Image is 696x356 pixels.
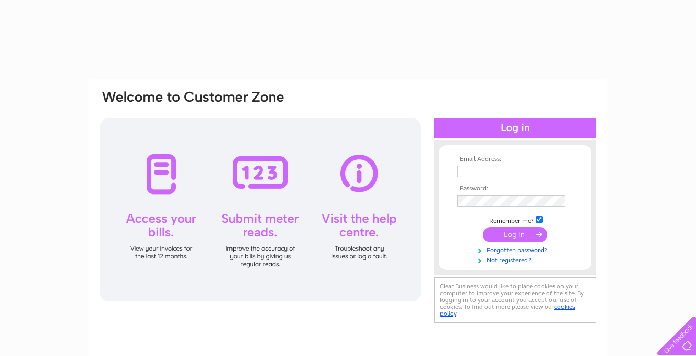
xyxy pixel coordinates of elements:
div: Clear Business would like to place cookies on your computer to improve your experience of the sit... [434,277,596,323]
th: Email Address: [455,156,576,163]
td: Remember me? [455,214,576,225]
input: Submit [483,227,547,242]
th: Password: [455,185,576,192]
a: cookies policy [440,303,575,317]
a: Forgotten password? [457,244,576,254]
a: Not registered? [457,254,576,264]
